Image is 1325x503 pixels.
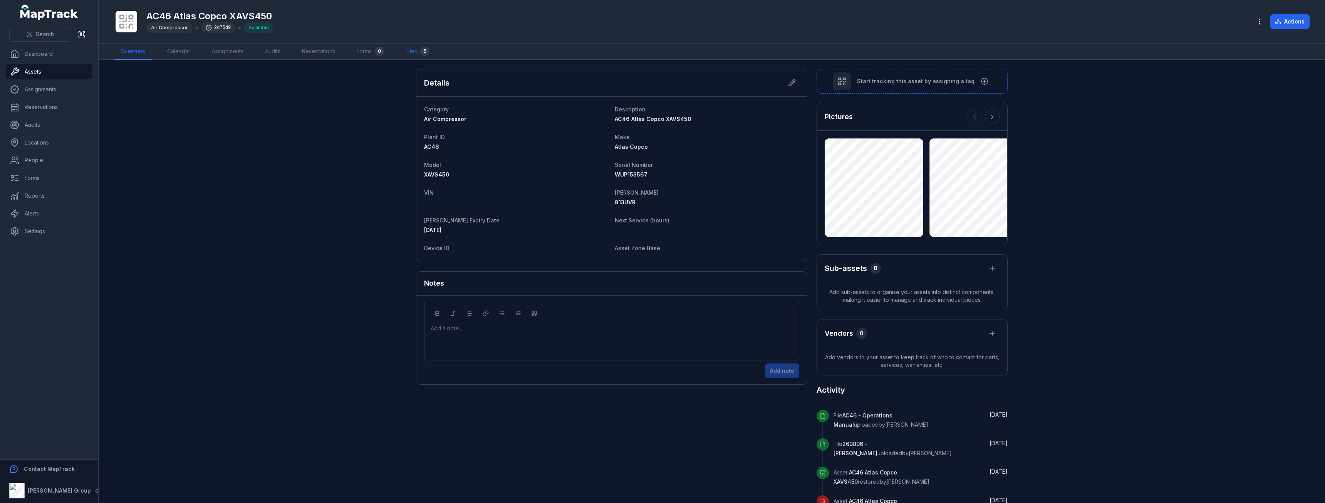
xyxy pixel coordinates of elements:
a: Settings [6,224,92,239]
div: 0 [856,328,867,339]
a: People [6,153,92,168]
span: Start tracking this asset by assigning a tag [857,77,974,85]
a: Reservations [6,99,92,115]
time: 8/21/2025, 1:20:39 PM [990,411,1008,418]
span: Category [424,106,449,113]
a: Forms [6,170,92,186]
a: Calendar [161,44,196,60]
span: [DATE] [990,440,1008,446]
div: 0 [375,47,384,56]
strong: Contact MapTrack [24,466,75,472]
a: Forms0 [351,44,390,60]
a: Overview [114,44,152,60]
h2: Sub-assets [825,263,867,274]
div: 0 [870,263,881,274]
h1: AC46 Atlas Copco XAVS450 [146,10,274,22]
span: AC46 [424,143,439,150]
span: Atlas Copco [615,143,648,150]
span: File uploaded by [PERSON_NAME] [834,412,928,428]
span: Model [424,161,441,168]
h2: Activity [817,385,845,395]
h2: Details [424,77,449,88]
div: Available [244,22,274,33]
span: 260806 - [PERSON_NAME] [834,441,877,456]
h3: Pictures [825,111,853,122]
span: Next Service (hours) [615,217,669,224]
span: Device ID [424,245,449,251]
time: 8/6/2025, 12:00:00 AM [424,227,441,233]
a: Assignments [206,44,250,60]
span: [DATE] [990,468,1008,475]
a: Dashboard [6,46,92,62]
div: 2d75d9 [201,22,235,33]
span: Air Compressor [424,116,466,122]
span: Plant ID [424,134,445,140]
span: File uploaded by [PERSON_NAME] [834,441,952,456]
span: Add sub-assets to organise your assets into distinct components, making it easier to manage and t... [817,282,1007,310]
span: Description [615,106,646,113]
div: 5 [420,47,429,56]
span: 813UVR [615,199,636,205]
h3: Vendors [825,328,853,339]
span: AC46 Atlas Copco XAVS450 [834,469,897,485]
button: Actions [1270,14,1310,29]
span: AC46 - Operations Manual [834,412,892,428]
span: Add vendors to your asset to keep track of who to contact for parts, services, warranties, etc. [817,347,1007,375]
a: Files5 [399,44,436,60]
span: Asset restored by [PERSON_NAME] [834,469,929,485]
span: [DATE] [990,411,1008,418]
span: Make [615,134,630,140]
span: WUP153567 [615,171,647,178]
span: Search [36,30,54,38]
a: Assets [6,64,92,79]
span: [DATE] [424,227,441,233]
button: Search [9,27,71,42]
span: XAVS450 [424,171,449,178]
a: Audits [259,44,287,60]
a: Audits [6,117,92,133]
span: [PERSON_NAME] Expiry Date [424,217,500,224]
a: Locations [6,135,92,150]
span: Asset Zone Base [615,245,660,251]
a: MapTrack [20,5,78,20]
strong: [PERSON_NAME] Group [28,487,91,494]
span: Air Compressor [151,25,188,30]
h3: Notes [424,278,444,289]
span: [PERSON_NAME] [615,189,659,196]
time: 8/21/2025, 12:46:25 PM [990,440,1008,446]
a: Assignments [6,82,92,97]
a: Reservations [296,44,341,60]
span: Serial Number [615,161,653,168]
span: VIN [424,189,434,196]
span: AC46 Atlas Copco XAVS450 [615,116,691,122]
a: Reports [6,188,92,204]
button: Start tracking this asset by assigning a tag [817,69,1008,94]
time: 8/21/2025, 12:42:53 PM [990,468,1008,475]
a: Alerts [6,206,92,221]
